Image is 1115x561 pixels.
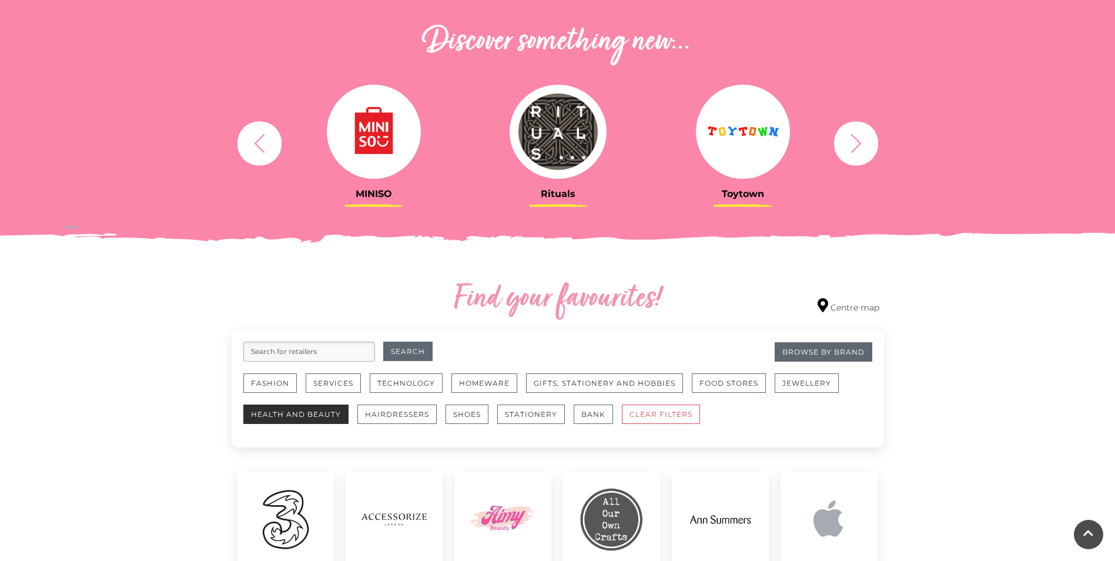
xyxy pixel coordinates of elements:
[383,342,433,361] button: Search
[306,373,370,405] a: Services
[526,373,692,405] a: Gifts, Stationery and Hobbies
[446,405,488,424] button: Shoes
[497,405,574,436] a: Stationery
[775,373,848,405] a: Jewellery
[243,373,297,393] button: Fashion
[659,188,826,199] h3: Toytown
[370,373,451,405] a: Technology
[451,373,526,405] a: Homeware
[357,405,446,436] a: Hairdressers
[574,405,613,424] button: Bank
[692,373,775,405] a: Food Stores
[290,85,457,199] a: MINISO
[370,373,443,393] button: Technology
[574,405,622,436] a: Bank
[343,280,772,318] h2: Find your favourites!
[290,188,457,199] h3: MINISO
[497,405,565,424] button: Stationery
[451,373,517,393] button: Homeware
[357,405,437,424] button: Hairdressers
[475,188,642,199] h3: Rituals
[306,373,361,393] button: Services
[243,405,357,436] a: Health and Beauty
[232,24,884,61] h2: Discover something new...
[446,405,497,436] a: Shoes
[243,405,349,424] button: Health and Beauty
[775,373,839,393] button: Jewellery
[475,85,642,199] a: Rituals
[692,373,766,393] button: Food Stores
[622,405,709,436] a: CLEAR FILTERS
[775,342,872,362] a: Browse By Brand
[818,298,879,314] a: Centre map
[243,342,375,362] input: Search for retailers
[622,405,700,424] button: CLEAR FILTERS
[243,373,306,405] a: Fashion
[526,373,683,393] button: Gifts, Stationery and Hobbies
[659,85,826,199] a: Toytown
